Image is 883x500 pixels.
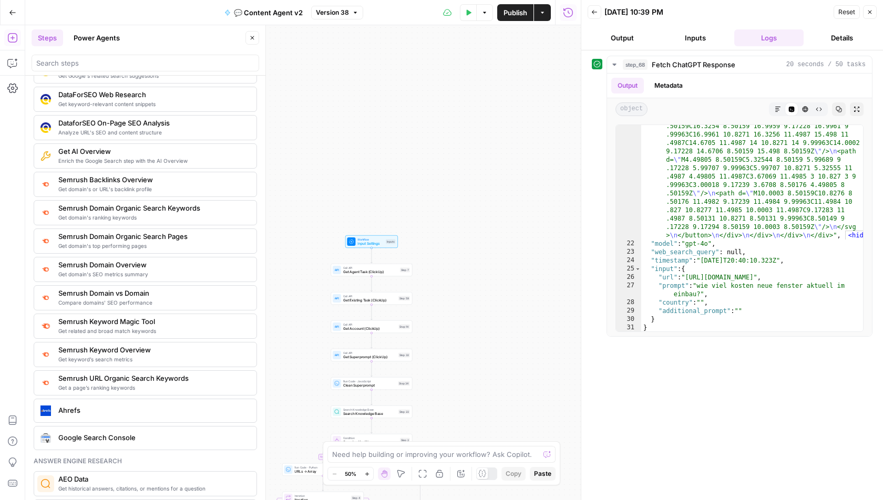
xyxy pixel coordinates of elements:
[371,418,372,433] g: Edge from step_22 to step_2
[58,474,248,484] span: AEO Data
[343,440,398,445] span: Scraping Yes/No
[58,298,248,307] span: Compare domains' SEO performance
[371,276,372,291] g: Edge from step_7 to step_59
[294,469,348,474] span: URLs → Array
[343,408,396,412] span: Search Knowledge Base
[343,436,398,440] span: Condition
[322,476,324,491] g: Edge from step_31 to step_4
[67,29,126,46] button: Power Agents
[343,298,396,303] span: Get Existing Task (ClickUp)
[58,185,248,193] span: Get domain's or URL's backlink profile
[58,405,248,415] span: Ahrefs
[371,248,372,263] g: Edge from start to step_7
[40,151,51,161] img: 73nre3h8eff8duqnn8tc5kmlnmbe
[834,5,860,19] button: Reset
[357,241,384,246] span: Input Settings
[58,355,248,363] span: Get keyword’s search metrics
[398,381,410,386] div: Step 34
[58,203,248,213] span: Semrush Domain Organic Search Keywords
[58,118,248,128] span: DataforSEO On-Page SEO Analysis
[345,470,356,478] span: 50%
[616,265,641,273] div: 25
[58,242,248,250] span: Get domain's top performing pages
[58,213,248,222] span: Get domain's ranking keywords
[386,239,396,244] div: Inputs
[534,469,551,478] span: Paste
[607,56,872,73] button: 20 seconds / 50 tasks
[607,74,872,336] div: 20 seconds / 50 tasks
[371,361,372,377] g: Edge from step_32 to step_34
[343,355,396,360] span: Get Superprompt (ClickUp)
[58,89,248,100] span: DataForSEO Web Research
[58,71,248,80] span: Get Google's related search suggestions
[616,256,641,265] div: 24
[343,383,396,388] span: Clean Superprompt
[58,373,248,383] span: Semrush URL Organic Search Keywords
[40,293,51,302] img: zn8kcn4lc16eab7ly04n2pykiy7x
[838,7,855,17] span: Reset
[343,326,397,331] span: Get Account (ClickUp)
[343,294,396,298] span: Call API
[58,345,248,355] span: Semrush Keyword Overview
[32,29,63,46] button: Steps
[40,378,51,387] img: ey5lt04xp3nqzrimtu8q5fsyor3u
[58,174,248,185] span: Semrush Backlinks Overview
[497,4,533,21] button: Publish
[218,4,309,21] button: 💬 Content Agent v2
[331,349,412,361] div: Call APIGet Superprompt (ClickUp)Step 32
[616,282,641,298] div: 27
[58,157,248,165] span: Enrich the Google Search step with the AI Overview
[734,29,804,46] button: Logs
[616,298,641,307] div: 28
[504,7,527,18] span: Publish
[615,102,648,116] span: object
[58,327,248,335] span: Get related and broad match keywords
[786,60,866,69] span: 20 seconds / 50 tasks
[316,8,349,17] span: Version 38
[58,146,248,157] span: Get AI Overview
[58,231,248,242] span: Semrush Domain Organic Search Pages
[506,469,521,478] span: Copy
[58,100,248,108] span: Get keyword-relevant content snippets
[845,231,874,240] span: <hide>
[58,484,248,493] span: Get historical answers, citations, or mentions for a question
[40,180,51,189] img: 3lyvnidk9veb5oecvmize2kaffdg
[234,7,303,18] span: 💬 Content Agent v2
[611,78,644,93] button: Output
[623,59,648,70] span: step_68
[400,268,410,273] div: Step 7
[331,405,412,418] div: Search Knowledge BaseSearch Knowledge BaseStep 22
[343,266,398,270] span: Call API
[357,237,384,242] span: Workflow
[530,467,556,481] button: Paste
[652,59,735,70] span: Fetch ChatGPT Response
[616,248,641,256] div: 23
[322,446,372,463] g: Edge from step_2 to step_31
[616,239,641,248] div: 22
[398,325,410,329] div: Step 14
[331,235,412,248] div: WorkflowInput SettingsInputs
[616,315,641,324] div: 30
[616,273,641,282] div: 26
[34,456,257,466] div: Answer engine research
[331,264,412,276] div: Call APIGet Agent Task (ClickUp)Step 7
[294,494,349,498] span: Iteration
[808,29,877,46] button: Details
[311,6,363,19] button: Version 38
[40,236,51,245] img: otu06fjiulrdwrqmbs7xihm55rg9
[40,433,51,443] img: google-search-console.svg
[58,383,248,392] span: Get a page’s ranking keywords
[40,122,51,133] img: y3iv96nwgxbwrvt76z37ug4ox9nv
[331,377,412,390] div: Run Code · JavaScriptClean SuperpromptStep 34
[58,288,248,298] span: Semrush Domain vs Domain
[343,379,396,383] span: Run Code · JavaScript
[40,405,51,416] img: ahrefs_icon.png
[398,353,410,358] div: Step 32
[36,58,254,68] input: Search steps
[40,208,51,217] img: p4kt2d9mz0di8532fmfgvfq6uqa0
[282,463,364,476] div: Run Code · PythonURLs → ArrayStep 31
[40,321,51,331] img: 8a3tdog8tf0qdwwcclgyu02y995m
[635,265,641,273] span: Toggle code folding, rows 25 through 30
[616,324,641,332] div: 31
[371,305,372,320] g: Edge from step_59 to step_14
